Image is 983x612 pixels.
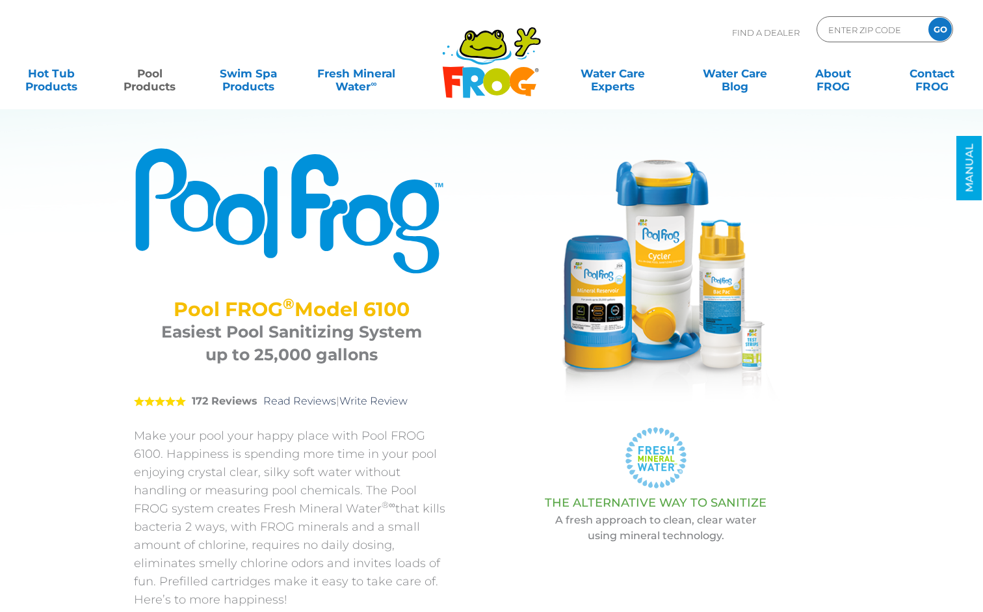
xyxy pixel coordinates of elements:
[150,321,433,366] h3: Easiest Pool Sanitizing System up to 25,000 gallons
[550,60,674,86] a: Water CareExperts
[795,60,872,86] a: AboutFROG
[192,395,257,407] strong: 172 Reviews
[111,60,188,86] a: PoolProducts
[134,146,449,275] img: Product Logo
[382,499,395,510] sup: ®∞
[928,18,952,41] input: GO
[696,60,773,86] a: Water CareBlog
[827,20,915,39] input: Zip Code Form
[957,136,982,200] a: MANUAL
[283,295,295,313] sup: ®
[371,79,376,88] sup: ∞
[134,427,449,609] p: Make your pool your happy place with Pool FROG 6100. Happiness is spending more time in your pool...
[134,396,186,406] span: 5
[339,395,408,407] a: Write Review
[210,60,287,86] a: Swim SpaProducts
[732,16,800,49] p: Find A Dealer
[134,376,449,427] div: |
[263,395,336,407] a: Read Reviews
[482,512,830,544] p: A fresh approach to clean, clear water using mineral technology.
[482,496,830,509] h3: THE ALTERNATIVE WAY TO SANITIZE
[13,60,90,86] a: Hot TubProducts
[150,298,433,321] h2: Pool FROG Model 6100
[893,60,970,86] a: ContactFROG
[308,60,404,86] a: Fresh MineralWater∞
